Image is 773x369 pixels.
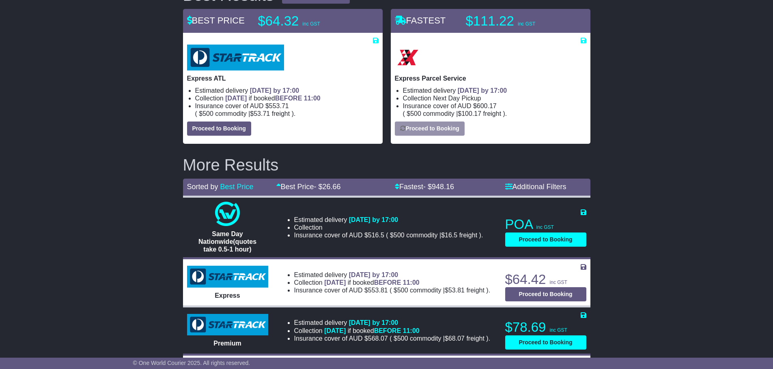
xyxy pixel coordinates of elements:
img: Border Express: Express Parcel Service [395,45,421,70]
span: 500 [397,287,408,294]
li: Estimated delivery [294,216,483,224]
a: Best Price- $26.66 [276,183,341,191]
span: 11:00 [403,327,420,334]
p: $78.69 [505,319,586,335]
span: Commodity [410,335,441,342]
span: Insurance cover of AUD $ [294,335,388,342]
p: POA [505,216,586,232]
li: Estimated delivery [195,87,379,94]
span: 553.71 [269,102,289,109]
span: Insurance cover of AUD $ [403,102,497,110]
li: Estimated delivery [294,271,491,279]
span: | [248,110,250,117]
span: Express [215,292,240,299]
img: StarTrack: Premium [187,314,268,336]
span: 11:00 [304,95,321,102]
span: inc GST [518,21,535,27]
img: One World Courier: Same Day Nationwide(quotes take 0.5-1 hour) [215,202,239,226]
span: 53.71 [254,110,270,117]
span: $ $ [392,287,487,294]
p: $111.22 [466,13,567,29]
li: Collection [294,224,483,231]
button: Proceed to Booking [187,122,251,136]
span: ( ). [403,110,507,117]
button: Proceed to Booking [505,287,586,301]
p: Express Parcel Service [395,75,586,82]
a: Additional Filters [505,183,566,191]
a: Best Price [220,183,254,191]
span: inc GST [550,327,567,333]
span: inc GST [550,279,567,285]
span: 568.07 [368,335,388,342]
span: Sorted by [187,183,218,191]
img: StarTrack: Express [187,266,268,288]
span: ( ). [390,335,490,342]
h2: More Results [183,156,590,174]
span: Insurance cover of AUD $ [294,231,384,239]
span: 500 [410,110,421,117]
span: ( ). [390,286,490,294]
li: Collection [294,279,491,286]
a: Fastest- $948.16 [395,183,454,191]
span: 553.81 [368,287,388,294]
span: Freight [272,110,290,117]
span: | [443,287,445,294]
span: 500 [397,335,408,342]
span: [DATE] by 17:00 [349,271,398,278]
span: - $ [314,183,341,191]
span: | [439,232,441,239]
span: [DATE] by 17:00 [250,87,299,94]
p: $64.42 [505,271,586,288]
button: Proceed to Booking [395,122,465,136]
span: 948.16 [432,183,454,191]
img: StarTrack: Express ATL [187,45,284,70]
span: inc GST [536,224,554,230]
span: [DATE] by 17:00 [458,87,507,94]
span: BEFORE [374,279,401,286]
span: [DATE] [324,279,346,286]
li: Estimated delivery [294,319,491,326]
span: Commodity [215,110,246,117]
button: Proceed to Booking [505,232,586,247]
span: if booked [225,95,320,102]
span: Freight [466,287,484,294]
span: 100.17 [461,110,481,117]
span: Commodity [423,110,454,117]
span: Commodity [410,287,441,294]
span: inc GST [303,21,320,27]
span: [DATE] by 17:00 [349,319,398,326]
li: Collection [403,94,586,102]
span: 16.5 [445,232,457,239]
button: Proceed to Booking [505,335,586,350]
span: Insurance cover of AUD $ [294,286,388,294]
span: Same Day Nationwide(quotes take 0.5-1 hour) [198,230,256,253]
span: [DATE] by 17:00 [349,216,398,223]
span: Premium [213,340,241,347]
span: 11:00 [403,279,420,286]
span: - $ [423,183,454,191]
span: Freight [483,110,501,117]
span: Commodity [406,232,437,239]
span: FASTEST [395,15,446,26]
span: | [456,110,458,117]
span: 26.66 [323,183,341,191]
span: 600.17 [477,102,497,109]
span: Insurance cover of AUD $ [195,102,289,110]
span: © One World Courier 2025. All rights reserved. [133,360,250,366]
span: Freight [466,335,484,342]
span: BEFORE [275,95,302,102]
span: $ $ [388,232,479,239]
span: $ $ [405,110,503,117]
span: [DATE] [225,95,247,102]
span: Freight [459,232,477,239]
span: if booked [324,279,419,286]
p: Express ATL [187,75,379,82]
span: 516.5 [368,232,384,239]
span: ( ). [195,110,296,117]
span: 500 [202,110,213,117]
span: [DATE] [324,327,346,334]
span: Next Day Pickup [433,95,481,102]
span: $ $ [392,335,487,342]
span: BEST PRICE [187,15,245,26]
span: 500 [394,232,405,239]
